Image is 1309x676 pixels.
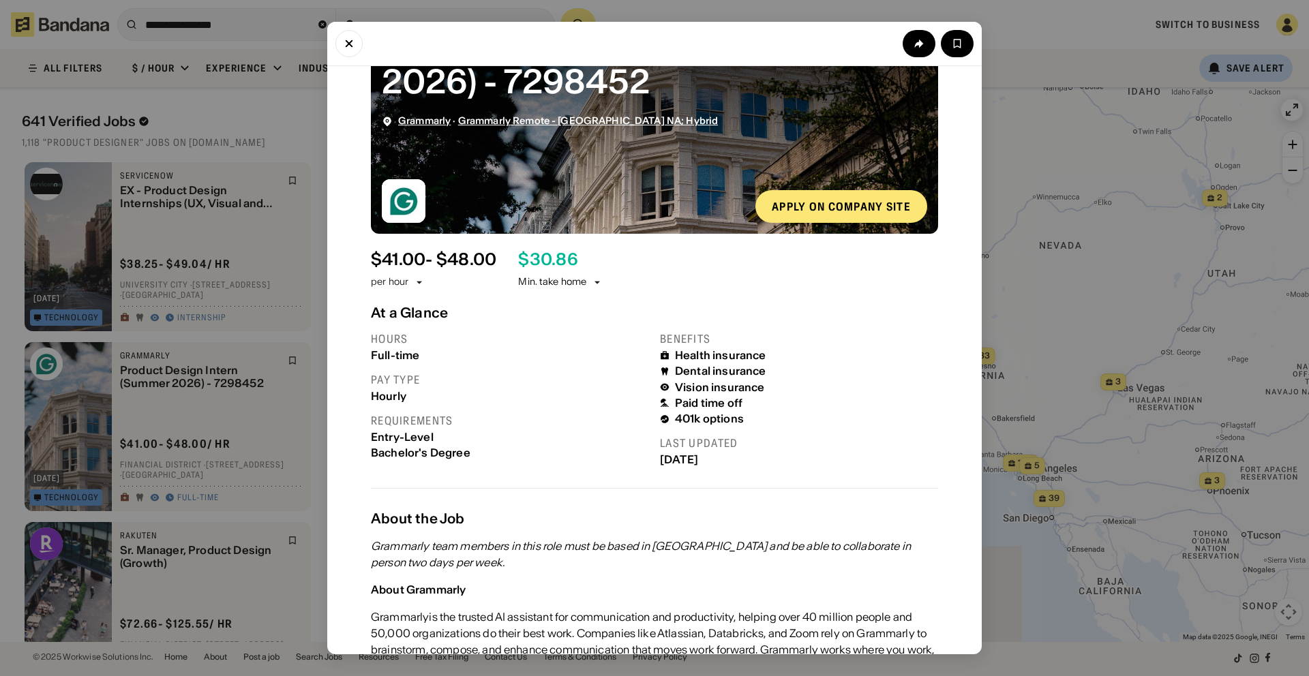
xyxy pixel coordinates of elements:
[371,305,938,321] div: At a Glance
[518,275,603,289] div: Min. take home
[371,510,938,527] div: About the Job
[335,30,363,57] button: Close
[398,115,718,127] div: ·
[382,179,425,223] img: Grammarly logo
[371,275,408,289] div: per hour
[398,114,451,127] span: Grammarly
[371,373,649,387] div: Pay type
[675,381,765,394] div: Vision insurance
[660,332,938,346] div: Benefits
[660,453,938,466] div: [DATE]
[371,431,649,444] div: Entry-Level
[660,436,938,450] div: Last updated
[458,114,719,127] span: Grammarly Remote - [GEOGRAPHIC_DATA] NA; Hybrid
[675,365,766,378] div: Dental insurance
[371,583,466,596] div: About Grammarly
[371,390,649,403] div: Hourly
[772,201,911,212] div: Apply on company site
[371,539,911,569] em: Grammarly team members in this role must be based in [GEOGRAPHIC_DATA] and be able to collaborate...
[675,412,744,425] div: 401k options
[371,610,429,624] a: Grammarly
[675,397,742,410] div: Paid time off
[518,250,577,270] div: $ 30.86
[371,349,649,362] div: Full-time
[371,332,649,346] div: Hours
[371,446,649,459] div: Bachelor's Degree
[371,250,496,270] div: $ 41.00 - $48.00
[371,414,649,428] div: Requirements
[675,349,766,362] div: Health insurance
